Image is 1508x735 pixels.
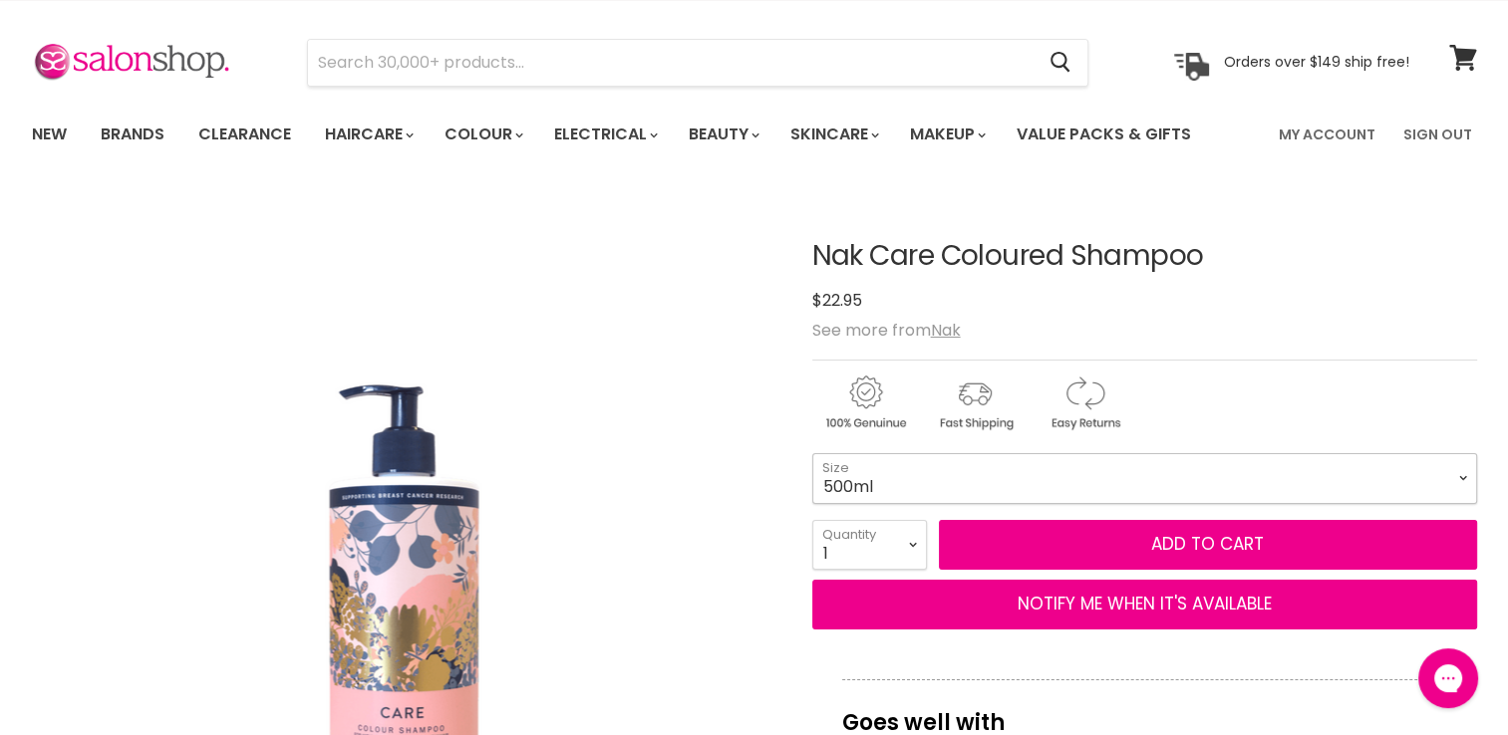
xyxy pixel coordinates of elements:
[812,289,862,312] span: $22.95
[183,114,306,155] a: Clearance
[430,114,535,155] a: Colour
[17,114,82,155] a: New
[86,114,179,155] a: Brands
[812,319,961,342] span: See more from
[775,114,891,155] a: Skincare
[1391,114,1484,155] a: Sign Out
[931,319,961,342] a: Nak
[17,106,1237,163] ul: Main menu
[812,580,1477,629] button: NOTIFY ME WHEN IT'S AVAILABLE
[307,39,1088,87] form: Product
[1151,532,1264,556] span: Add to cart
[674,114,771,155] a: Beauty
[922,372,1028,433] img: shipping.gif
[310,114,426,155] a: Haircare
[895,114,998,155] a: Makeup
[539,114,670,155] a: Electrical
[1002,114,1206,155] a: Value Packs & Gifts
[1224,53,1409,71] p: Orders over $149 ship free!
[1408,641,1488,715] iframe: Gorgias live chat messenger
[1267,114,1387,155] a: My Account
[939,520,1477,570] button: Add to cart
[812,520,927,570] select: Quantity
[1032,372,1137,433] img: returns.gif
[308,40,1035,86] input: Search
[1035,40,1087,86] button: Search
[812,372,918,433] img: genuine.gif
[7,106,1502,163] nav: Main
[812,241,1477,272] h1: Nak Care Coloured Shampoo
